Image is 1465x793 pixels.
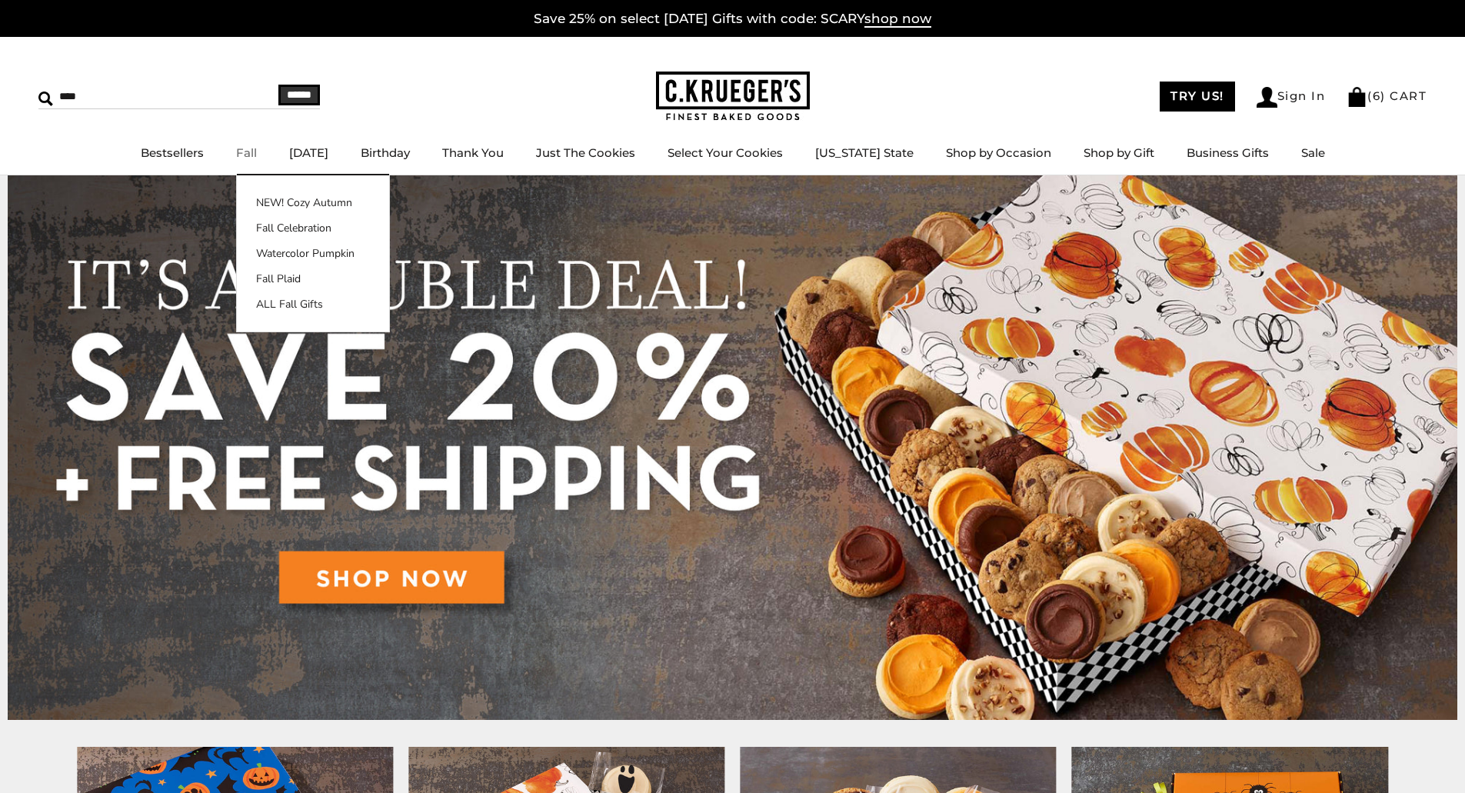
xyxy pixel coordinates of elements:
[237,195,389,211] a: NEW! Cozy Autumn
[1160,82,1235,112] a: TRY US!
[289,145,328,160] a: [DATE]
[237,245,389,262] a: Watercolor Pumpkin
[38,85,221,108] input: Search
[1084,145,1154,160] a: Shop by Gift
[815,145,914,160] a: [US_STATE] State
[536,145,635,160] a: Just The Cookies
[1373,88,1381,103] span: 6
[361,145,410,160] a: Birthday
[8,175,1457,720] img: C.Krueger's Special Offer
[237,220,389,236] a: Fall Celebration
[1187,145,1269,160] a: Business Gifts
[1347,87,1367,107] img: Bag
[442,145,504,160] a: Thank You
[38,92,53,106] img: Search
[946,145,1051,160] a: Shop by Occasion
[1347,88,1427,103] a: (6) CART
[237,271,389,287] a: Fall Plaid
[1257,87,1326,108] a: Sign In
[1257,87,1277,108] img: Account
[141,145,204,160] a: Bestsellers
[656,72,810,122] img: C.KRUEGER'S
[534,11,931,28] a: Save 25% on select [DATE] Gifts with code: SCARYshop now
[237,296,389,312] a: ALL Fall Gifts
[668,145,783,160] a: Select Your Cookies
[236,145,257,160] a: Fall
[1301,145,1325,160] a: Sale
[864,11,931,28] span: shop now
